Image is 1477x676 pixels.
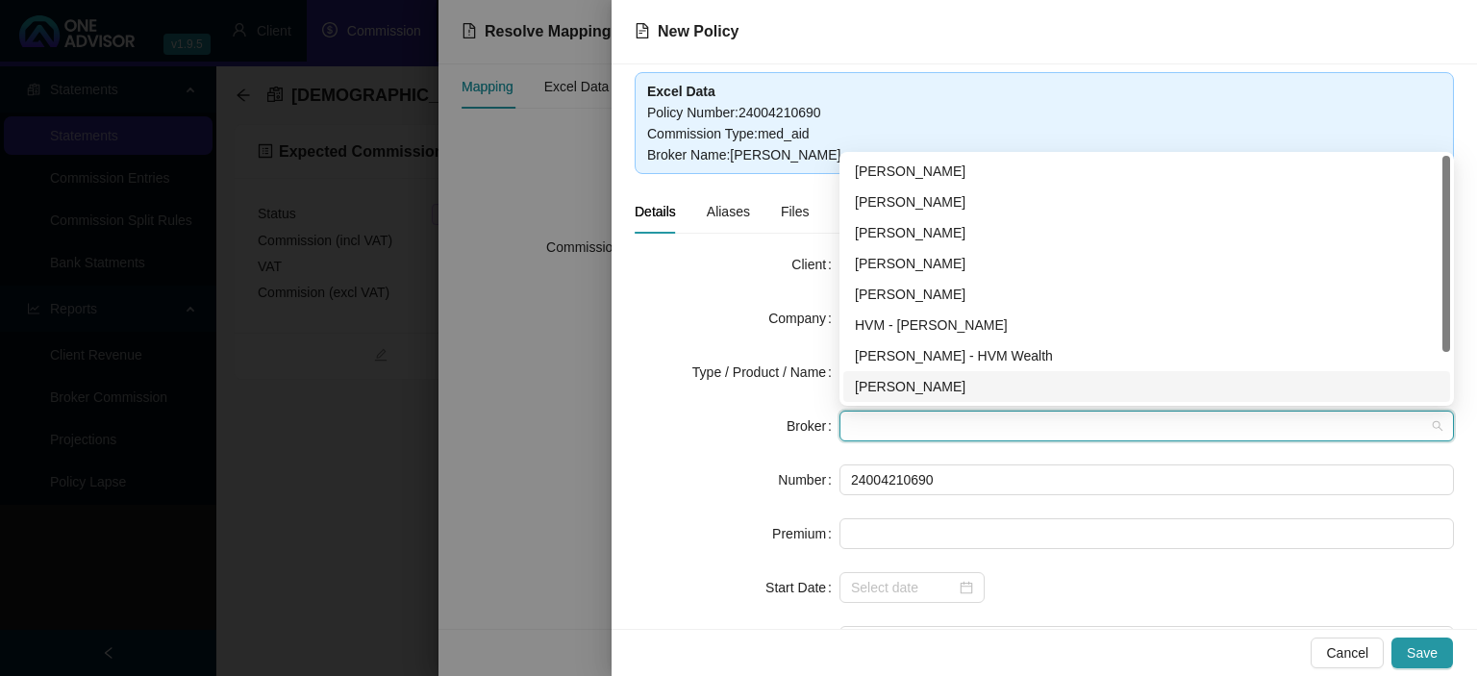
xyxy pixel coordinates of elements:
[843,248,1450,279] div: Chanel Francis
[843,371,1450,402] div: Darryn Purtell
[692,357,839,388] label: Type / Product / Name
[765,572,839,603] label: Start Date
[1326,642,1368,663] span: Cancel
[768,303,839,334] label: Company
[843,217,1450,248] div: Bronwyn Desplace
[855,314,1439,336] div: HVM - [PERSON_NAME]
[1407,642,1438,663] span: Save
[647,84,715,99] b: Excel Data
[787,411,839,441] label: Broker
[635,23,650,38] span: file-text
[855,161,1439,182] div: [PERSON_NAME]
[772,518,839,549] label: Premium
[635,205,676,218] span: Details
[647,144,1441,165] div: Broker Name : [PERSON_NAME]
[791,249,839,280] label: Client
[855,376,1439,397] div: [PERSON_NAME]
[1391,638,1453,668] button: Save
[647,123,1441,144] div: Commission Type : med_aid
[778,464,839,495] label: Number
[855,191,1439,213] div: [PERSON_NAME]
[855,253,1439,274] div: [PERSON_NAME]
[708,626,839,657] label: New Business Type
[855,345,1439,366] div: [PERSON_NAME] - HVM Wealth
[855,222,1439,243] div: [PERSON_NAME]
[1311,638,1384,668] button: Cancel
[647,102,1441,123] div: Policy Number : 24004210690
[843,156,1450,187] div: Wesley Bowman
[843,310,1450,340] div: HVM - Wesley Bowman
[851,577,956,598] input: Select date
[843,279,1450,310] div: Dalton Hartley
[781,205,810,218] span: Files
[855,284,1439,305] div: [PERSON_NAME]
[707,205,750,218] span: Aliases
[843,187,1450,217] div: Cheryl-Anne Chislett
[658,23,738,39] span: New Policy
[843,340,1450,371] div: Bronwyn Desplace - HVM Wealth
